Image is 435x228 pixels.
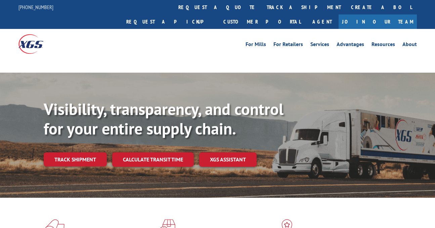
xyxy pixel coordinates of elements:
[246,42,266,49] a: For Mills
[112,152,194,167] a: Calculate transit time
[339,14,417,29] a: Join Our Team
[310,42,329,49] a: Services
[218,14,306,29] a: Customer Portal
[306,14,339,29] a: Agent
[337,42,364,49] a: Advantages
[121,14,218,29] a: Request a pickup
[273,42,303,49] a: For Retailers
[199,152,257,167] a: XGS ASSISTANT
[18,4,53,10] a: [PHONE_NUMBER]
[44,99,284,139] b: Visibility, transparency, and control for your entire supply chain.
[402,42,417,49] a: About
[372,42,395,49] a: Resources
[44,152,107,166] a: Track shipment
